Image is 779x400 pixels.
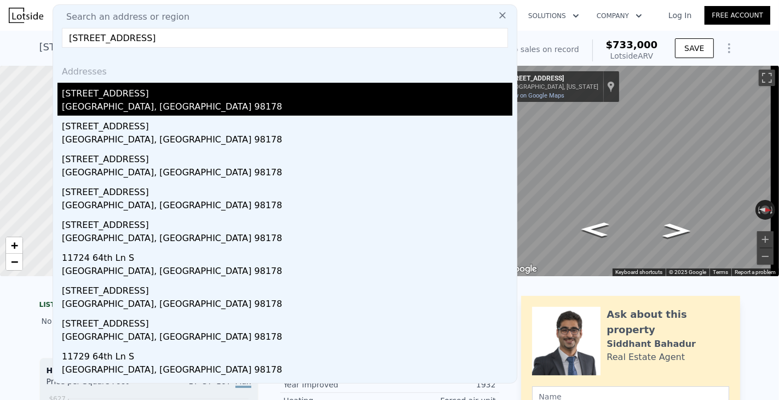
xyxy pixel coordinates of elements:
[675,38,713,58] button: SAVE
[669,269,706,275] span: © 2025 Google
[62,298,512,313] div: [GEOGRAPHIC_DATA], [GEOGRAPHIC_DATA] 98178
[606,50,658,61] div: Lotside ARV
[759,70,775,86] button: Toggle fullscreen view
[62,83,512,100] div: [STREET_ADDRESS]
[505,92,564,99] a: View on Google Maps
[650,220,703,241] path: Go North, 7th Ave NE
[62,133,512,148] div: [GEOGRAPHIC_DATA], [GEOGRAPHIC_DATA] 98178
[62,330,512,346] div: [GEOGRAPHIC_DATA], [GEOGRAPHIC_DATA] 98178
[770,200,776,220] button: Rotate clockwise
[39,39,304,55] div: [STREET_ADDRESS] , [GEOGRAPHIC_DATA] , WA 98125
[6,254,22,270] a: Zoom out
[501,66,779,276] div: Street View
[47,376,149,393] div: Price per Square Foot
[607,351,685,364] div: Real Estate Agent
[655,10,705,21] a: Log In
[569,219,621,240] path: Go South, 7th Ave NE
[504,262,540,276] img: Google
[62,28,508,48] input: Enter an address, city, region, neighborhood or zip code
[607,338,696,351] div: Siddhant Bahadur
[588,6,651,26] button: Company
[62,247,512,265] div: 11724 64th Ln S
[501,66,779,276] div: Map
[62,148,512,166] div: [STREET_ADDRESS]
[62,100,512,116] div: [GEOGRAPHIC_DATA], [GEOGRAPHIC_DATA] 98178
[504,262,540,276] a: Open this area in Google Maps (opens a new window)
[62,181,512,199] div: [STREET_ADDRESS]
[39,300,258,311] div: LISTING & SALE HISTORY
[520,6,588,26] button: Solutions
[62,265,512,280] div: [GEOGRAPHIC_DATA], [GEOGRAPHIC_DATA] 98178
[57,10,189,24] span: Search an address or region
[735,269,776,275] a: Report a problem
[62,199,512,214] div: [GEOGRAPHIC_DATA], [GEOGRAPHIC_DATA] 98178
[6,237,22,254] a: Zoom in
[615,268,662,276] button: Keyboard shortcuts
[62,379,512,396] div: [STREET_ADDRESS]
[705,6,770,25] a: Free Account
[62,280,512,298] div: [STREET_ADDRESS]
[713,269,728,275] a: Terms (opens in new tab)
[57,56,512,83] div: Addresses
[755,205,775,215] button: Reset the view
[62,214,512,232] div: [STREET_ADDRESS]
[11,238,18,252] span: +
[62,313,512,330] div: [STREET_ADDRESS]
[606,39,658,50] span: $733,000
[718,37,740,59] button: Show Options
[505,83,598,90] div: [GEOGRAPHIC_DATA], [US_STATE]
[9,8,43,23] img: Lotside
[607,81,615,93] a: Show location on map
[757,231,774,248] button: Zoom in
[505,75,598,83] div: [STREET_ADDRESS]
[11,255,18,268] span: −
[390,379,496,390] div: 1932
[47,365,251,376] div: Houses Median Sale
[62,363,512,379] div: [GEOGRAPHIC_DATA], [GEOGRAPHIC_DATA] 98178
[62,346,512,363] div: 11729 64th Ln S
[62,116,512,133] div: [STREET_ADDRESS]
[62,166,512,181] div: [GEOGRAPHIC_DATA], [GEOGRAPHIC_DATA] 98178
[39,311,258,331] div: No sales history record for this property.
[463,44,579,55] div: Off Market. No sales on record
[755,200,761,220] button: Rotate counterclockwise
[62,232,512,247] div: [GEOGRAPHIC_DATA], [GEOGRAPHIC_DATA] 98178
[284,379,390,390] div: Year Improved
[757,248,774,265] button: Zoom out
[607,307,729,338] div: Ask about this property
